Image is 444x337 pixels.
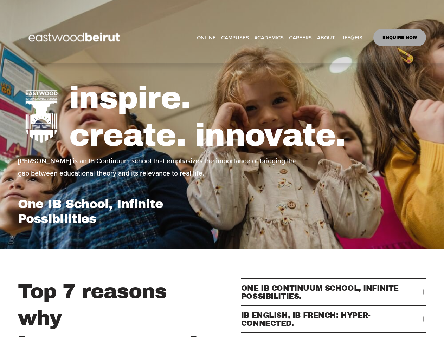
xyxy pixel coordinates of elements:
span: ABOUT [317,33,335,42]
h1: One IB School, Infinite Possibilities [18,197,220,226]
a: folder dropdown [317,32,335,43]
p: [PERSON_NAME] is an IB Continuum school that emphasizes the importance of bridging the gap betwee... [18,155,306,179]
span: LIFE@EIS [340,33,362,42]
a: ONLINE [197,32,216,43]
a: CAREERS [289,32,312,43]
a: folder dropdown [221,32,249,43]
span: ACADEMICS [254,33,284,42]
span: ONE IB CONTINUUM SCHOOL, INFINITE POSSIBILITIES. [241,284,422,300]
span: CAMPUSES [221,33,249,42]
button: ONE IB CONTINUUM SCHOOL, INFINITE POSSIBILITIES. [241,279,426,305]
img: EastwoodIS Global Site [18,20,133,55]
button: IB ENGLISH, IB FRENCH: HYPER-CONNECTED. [241,306,426,332]
a: ENQUIRE NOW [373,29,426,46]
h1: inspire. create. innovate. [69,80,426,154]
span: IB ENGLISH, IB FRENCH: HYPER-CONNECTED. [241,311,422,327]
a: folder dropdown [254,32,284,43]
a: folder dropdown [340,32,362,43]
